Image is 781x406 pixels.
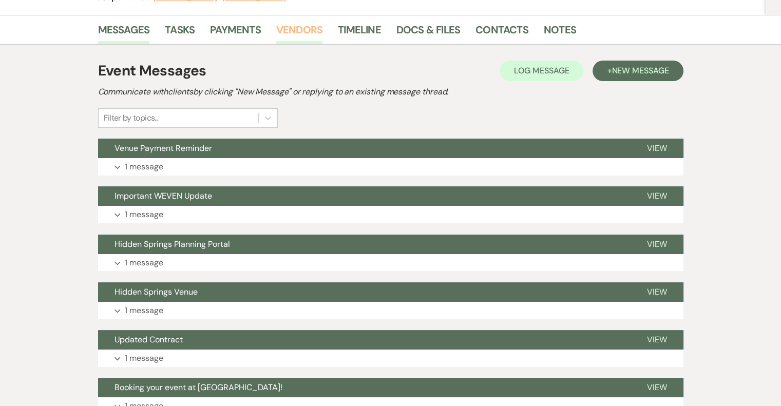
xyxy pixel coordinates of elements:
button: Log Message [500,61,583,81]
button: View [631,139,683,158]
button: View [631,378,683,397]
a: Notes [544,22,576,44]
span: Log Message [514,65,569,76]
p: 1 message [125,304,163,317]
button: Important WEVEN Update [98,186,631,206]
span: View [647,382,667,393]
span: New Message [612,65,669,76]
button: 1 message [98,350,683,367]
button: Booking your event at [GEOGRAPHIC_DATA]! [98,378,631,397]
div: Filter by topics... [104,112,159,124]
a: Contacts [475,22,528,44]
p: 1 message [125,208,163,221]
p: 1 message [125,160,163,173]
button: 1 message [98,254,683,272]
h2: Communicate with clients by clicking "New Message" or replying to an existing message thread. [98,86,683,98]
a: Payments [210,22,261,44]
button: Updated Contract [98,330,631,350]
button: View [631,282,683,302]
button: Hidden Springs Venue [98,282,631,302]
button: Hidden Springs Planning Portal [98,235,631,254]
span: Hidden Springs Venue [115,286,198,297]
span: View [647,286,667,297]
span: Hidden Springs Planning Portal [115,239,230,249]
span: View [647,334,667,345]
p: 1 message [125,256,163,269]
a: Messages [98,22,150,44]
span: View [647,143,667,153]
span: View [647,190,667,201]
span: Important WEVEN Update [115,190,212,201]
a: Docs & Files [396,22,460,44]
a: Tasks [165,22,195,44]
button: View [631,235,683,254]
h1: Event Messages [98,60,206,82]
span: Updated Contract [115,334,183,345]
p: 1 message [125,352,163,365]
a: Vendors [276,22,322,44]
a: Timeline [338,22,381,44]
span: Venue Payment Reminder [115,143,212,153]
button: View [631,186,683,206]
button: 1 message [98,206,683,223]
button: 1 message [98,158,683,176]
button: View [631,330,683,350]
span: Booking your event at [GEOGRAPHIC_DATA]! [115,382,282,393]
span: View [647,239,667,249]
button: Venue Payment Reminder [98,139,631,158]
button: +New Message [593,61,683,81]
button: 1 message [98,302,683,319]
